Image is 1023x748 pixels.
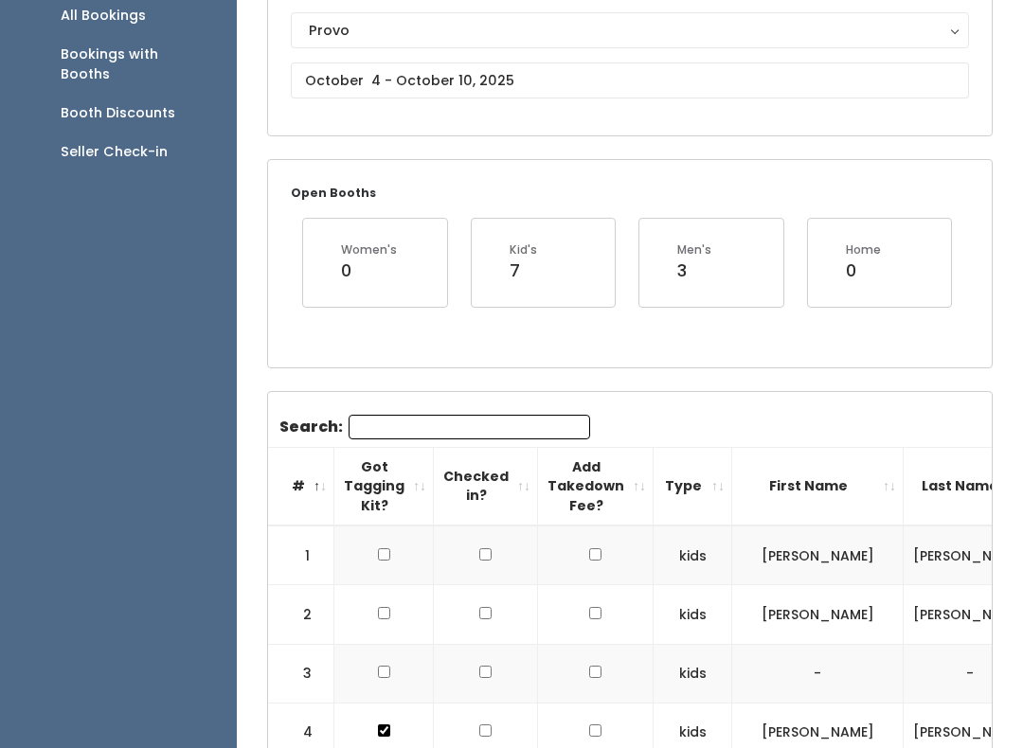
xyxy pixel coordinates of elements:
td: 1 [268,526,334,586]
td: kids [654,645,732,703]
th: #: activate to sort column descending [268,448,334,526]
td: [PERSON_NAME] [732,526,904,586]
td: [PERSON_NAME] [732,586,904,645]
input: Search: [349,416,590,440]
th: Type: activate to sort column ascending [654,448,732,526]
div: 3 [677,259,711,284]
td: kids [654,586,732,645]
td: kids [654,526,732,586]
td: 2 [268,586,334,645]
div: Bookings with Booths [61,45,206,85]
th: Checked in?: activate to sort column ascending [434,448,538,526]
div: Women's [341,242,397,259]
th: Got Tagging Kit?: activate to sort column ascending [334,448,434,526]
div: All Bookings [61,7,146,27]
td: 3 [268,645,334,703]
div: Men's [677,242,711,259]
label: Search: [279,416,590,440]
input: October 4 - October 10, 2025 [291,63,969,99]
th: First Name: activate to sort column ascending [732,448,904,526]
div: Booth Discounts [61,104,175,124]
div: Kid's [510,242,537,259]
small: Open Booths [291,186,376,202]
div: Provo [309,21,951,42]
button: Provo [291,13,969,49]
div: 0 [846,259,881,284]
div: Seller Check-in [61,143,168,163]
div: 7 [510,259,537,284]
div: Home [846,242,881,259]
th: Add Takedown Fee?: activate to sort column ascending [538,448,654,526]
div: 0 [341,259,397,284]
td: - [732,645,904,703]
